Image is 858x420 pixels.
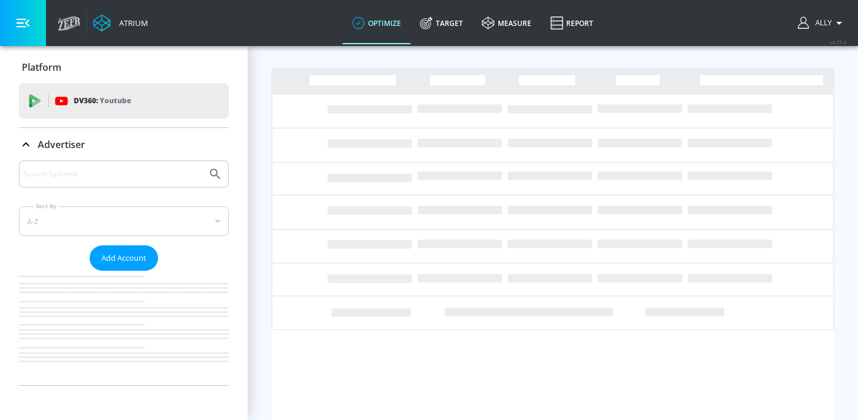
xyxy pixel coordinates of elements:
div: Advertiser [19,128,229,161]
div: DV360: Youtube [19,83,229,119]
p: Youtube [100,94,131,107]
span: login as: ally.mcculloch@zefr.com [811,19,832,27]
div: A-Z [19,206,229,236]
p: Advertiser [38,138,85,151]
input: Search by name [24,166,202,182]
div: Advertiser [19,160,229,385]
a: optimize [343,2,410,44]
p: DV360: [74,94,131,107]
div: Platform [19,51,229,84]
a: Report [541,2,603,44]
p: Platform [22,61,61,74]
button: Add Account [90,245,158,271]
a: Target [410,2,472,44]
button: Ally [798,16,846,30]
span: v 4.25.4 [830,39,846,45]
div: Atrium [114,18,148,28]
label: Sort By [34,202,59,210]
a: Atrium [93,14,148,32]
a: measure [472,2,541,44]
span: Add Account [101,251,146,265]
nav: list of Advertiser [19,271,229,385]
